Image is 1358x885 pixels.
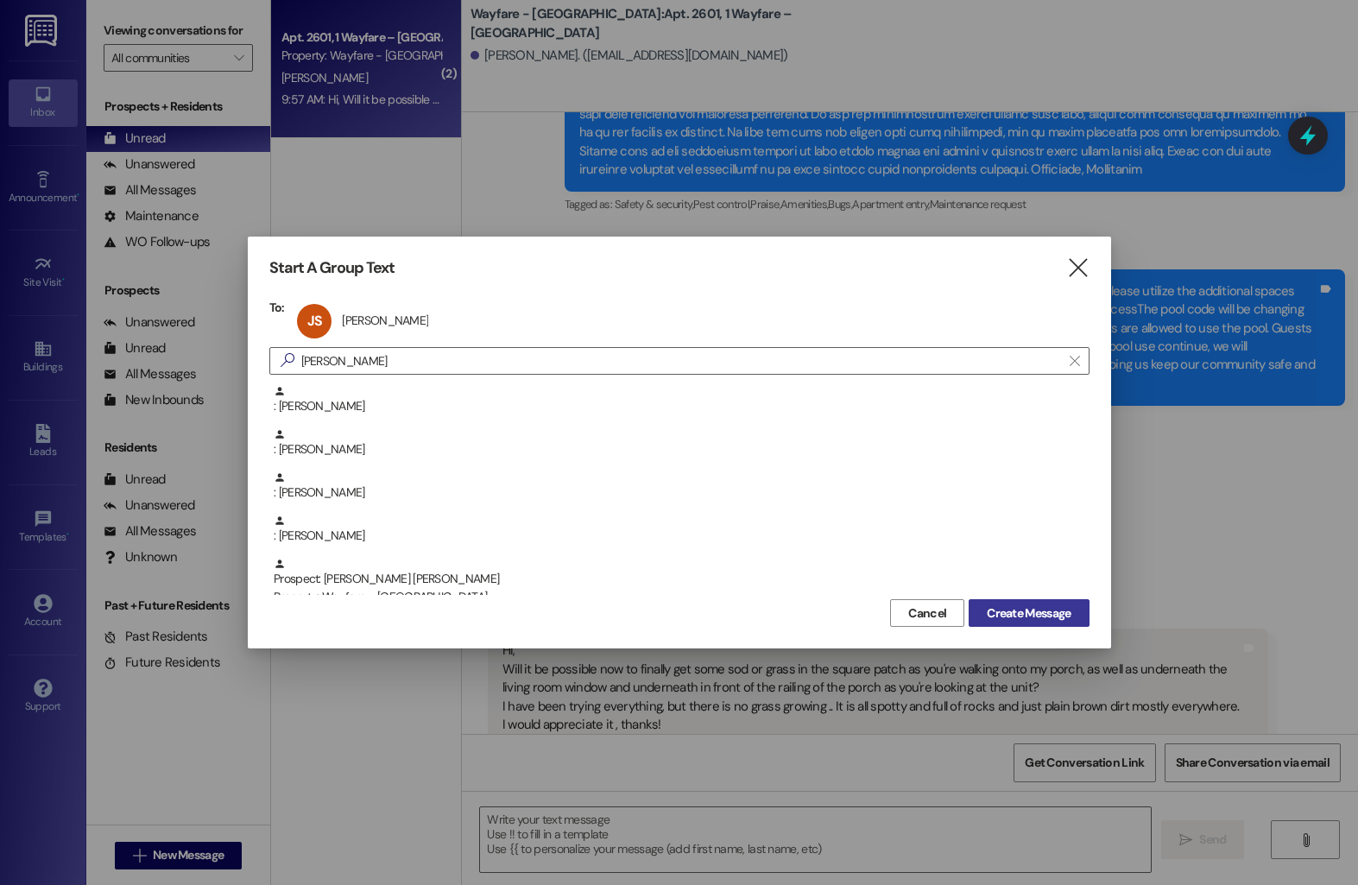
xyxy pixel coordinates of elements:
[342,313,428,328] div: [PERSON_NAME]
[269,300,285,315] h3: To:
[274,385,1090,415] div: : [PERSON_NAME]
[274,428,1090,458] div: : [PERSON_NAME]
[301,349,1061,373] input: Search for any contact or apartment
[269,471,1090,515] div: : [PERSON_NAME]
[269,258,395,278] h3: Start A Group Text
[908,604,946,623] span: Cancel
[1070,354,1079,368] i: 
[1061,348,1089,374] button: Clear text
[1066,259,1090,277] i: 
[274,515,1090,545] div: : [PERSON_NAME]
[274,471,1090,502] div: : [PERSON_NAME]
[969,599,1089,627] button: Create Message
[274,558,1090,607] div: Prospect: [PERSON_NAME] [PERSON_NAME]
[269,515,1090,558] div: : [PERSON_NAME]
[269,428,1090,471] div: : [PERSON_NAME]
[269,385,1090,428] div: : [PERSON_NAME]
[274,351,301,370] i: 
[269,558,1090,601] div: Prospect: [PERSON_NAME] [PERSON_NAME]Property: Wayfare - [GEOGRAPHIC_DATA]
[274,588,1090,606] div: Property: Wayfare - [GEOGRAPHIC_DATA]
[890,599,964,627] button: Cancel
[987,604,1071,623] span: Create Message
[307,312,322,330] span: JS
